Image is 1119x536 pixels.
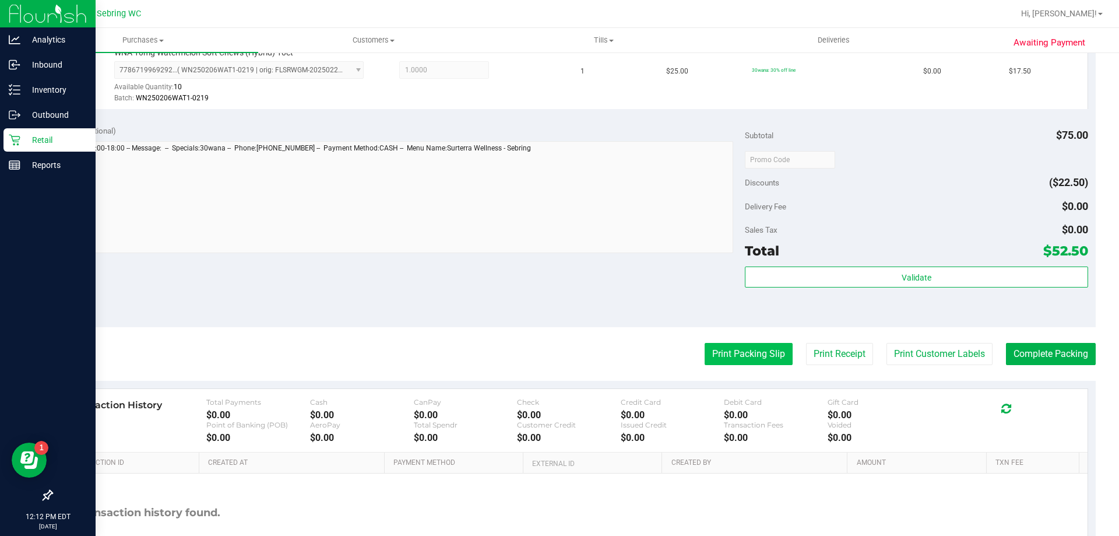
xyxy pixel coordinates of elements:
inline-svg: Inbound [9,59,20,71]
span: Subtotal [745,131,773,140]
span: $25.00 [666,66,688,77]
p: Inventory [20,83,90,97]
div: $0.00 [828,432,931,443]
span: Deliveries [802,35,865,45]
div: Cash [310,398,414,407]
div: $0.00 [414,432,518,443]
div: $0.00 [206,409,310,421]
button: Complete Packing [1006,343,1096,365]
a: Payment Method [393,458,519,468]
div: $0.00 [724,409,828,421]
span: Delivery Fee [745,202,786,211]
a: Tills [488,28,719,52]
p: Outbound [20,108,90,122]
span: 30wana: 30% off line [752,67,796,73]
span: Tills [489,35,718,45]
button: Print Receipt [806,343,873,365]
div: Debit Card [724,398,828,407]
a: Purchases [28,28,258,52]
span: Customers [259,35,488,45]
span: Hi, [PERSON_NAME]! [1021,9,1097,18]
div: CanPay [414,398,518,407]
p: Retail [20,133,90,147]
a: Customers [258,28,488,52]
span: Purchases [28,35,258,45]
span: 10 [174,83,182,91]
div: $0.00 [828,409,931,421]
span: WN250206WAT1-0219 [136,94,209,102]
div: Check [517,398,621,407]
p: [DATE] [5,522,90,531]
a: Transaction ID [69,458,195,468]
inline-svg: Outbound [9,109,20,121]
span: $0.00 [1062,200,1088,212]
div: $0.00 [517,409,621,421]
a: Txn Fee [995,458,1074,468]
div: Point of Banking (POB) [206,421,310,429]
div: Voided [828,421,931,429]
button: Print Packing Slip [705,343,793,365]
a: Deliveries [719,28,949,52]
span: $0.00 [923,66,941,77]
div: $0.00 [724,432,828,443]
a: Created By [671,458,843,468]
div: $0.00 [621,409,724,421]
span: $52.50 [1043,243,1088,259]
span: Discounts [745,172,779,193]
inline-svg: Inventory [9,84,20,96]
span: Awaiting Payment [1014,36,1085,50]
div: Total Spendr [414,421,518,429]
span: $75.00 [1056,129,1088,141]
button: Print Customer Labels [886,343,993,365]
div: Issued Credit [621,421,724,429]
button: Validate [745,267,1088,288]
div: Transaction Fees [724,421,828,429]
th: External ID [523,453,661,474]
div: Customer Credit [517,421,621,429]
div: AeroPay [310,421,414,429]
div: $0.00 [621,432,724,443]
p: 12:12 PM EDT [5,512,90,522]
inline-svg: Retail [9,134,20,146]
div: $0.00 [310,409,414,421]
span: Batch: [114,94,134,102]
div: Total Payments [206,398,310,407]
span: $17.50 [1009,66,1031,77]
div: $0.00 [206,432,310,443]
inline-svg: Reports [9,159,20,171]
div: Available Quantity: [114,79,376,101]
span: Validate [902,273,931,282]
div: $0.00 [310,432,414,443]
iframe: Resource center unread badge [34,441,48,455]
iframe: Resource center [12,443,47,478]
div: Gift Card [828,398,931,407]
div: $0.00 [414,409,518,421]
a: Created At [208,458,379,468]
input: Promo Code [745,151,835,169]
p: Reports [20,158,90,172]
span: $0.00 [1062,223,1088,236]
div: $0.00 [517,432,621,443]
p: Analytics [20,33,90,47]
a: Amount [857,458,982,468]
inline-svg: Analytics [9,34,20,45]
div: Credit Card [621,398,724,407]
span: Sebring WC [97,9,141,19]
span: ($22.50) [1049,176,1088,188]
span: Sales Tax [745,225,777,234]
p: Inbound [20,58,90,72]
span: Total [745,243,779,259]
span: 1 [580,66,585,77]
